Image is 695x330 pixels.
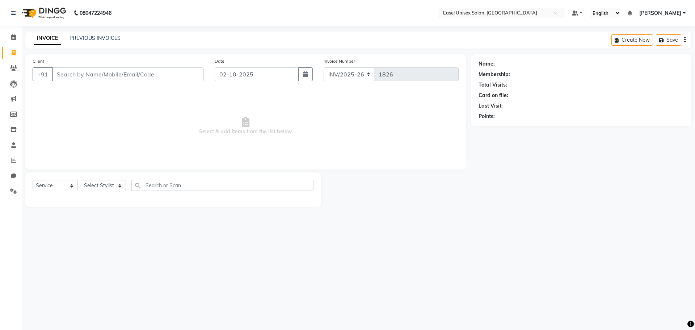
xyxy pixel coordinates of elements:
button: Save [656,34,681,46]
div: Membership: [479,71,510,78]
span: Select & add items from the list below [33,90,459,162]
div: Points: [479,113,495,120]
b: 08047224946 [80,3,111,23]
label: Client [33,58,44,64]
img: logo [18,3,68,23]
input: Search by Name/Mobile/Email/Code [52,67,204,81]
a: INVOICE [34,32,61,45]
div: Card on file: [479,92,508,99]
button: Create New [611,34,653,46]
input: Search or Scan [131,180,313,191]
button: +91 [33,67,53,81]
div: Name: [479,60,495,68]
label: Date [215,58,224,64]
label: Invoice Number [324,58,355,64]
a: PREVIOUS INVOICES [69,35,121,41]
div: Total Visits: [479,81,507,89]
span: [PERSON_NAME] [639,9,681,17]
div: Last Visit: [479,102,503,110]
